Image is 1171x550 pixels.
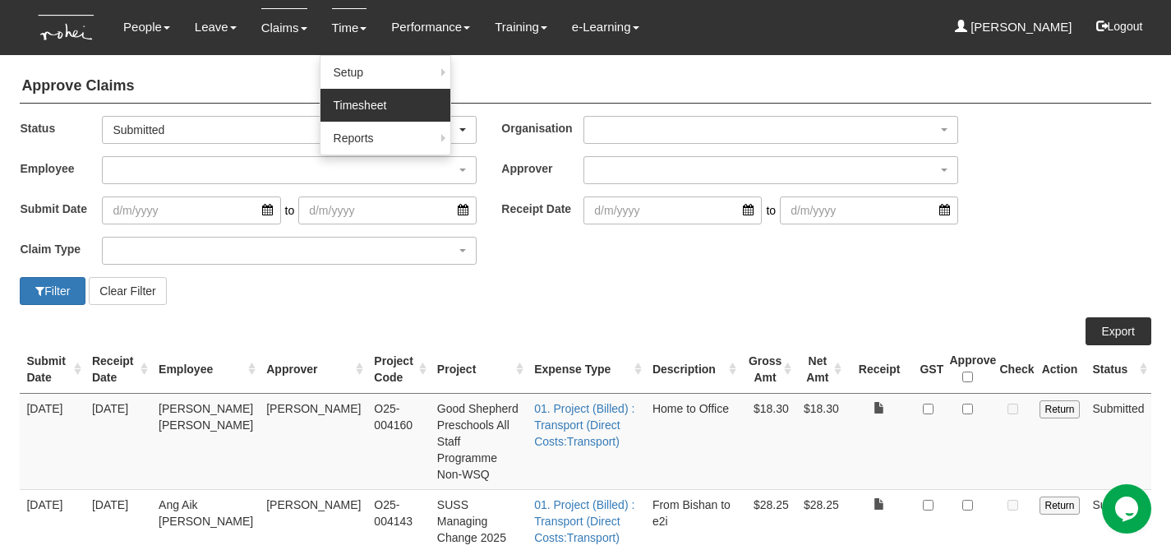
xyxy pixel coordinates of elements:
th: GST [913,345,943,394]
span: to [762,196,780,224]
th: Receipt Date : activate to sort column ascending [85,345,152,394]
th: Receipt [846,345,914,394]
td: Home to Office [646,393,741,489]
input: Return [1040,400,1079,418]
th: Net Amt : activate to sort column ascending [795,345,846,394]
button: Clear Filter [89,277,166,305]
a: Reports [320,122,450,155]
td: [PERSON_NAME] [260,393,367,489]
td: [DATE] [20,393,85,489]
td: $18.30 [740,393,795,489]
label: Claim Type [20,237,102,261]
label: Submit Date [20,196,102,220]
a: People [123,8,170,46]
th: Project Code : activate to sort column ascending [367,345,430,394]
iframe: chat widget [1102,484,1155,534]
th: Employee : activate to sort column ascending [152,345,260,394]
td: Submitted [1086,393,1151,489]
a: Leave [195,8,237,46]
th: Description : activate to sort column ascending [646,345,741,394]
a: 01. Project (Billed) : Transport (Direct Costs:Transport) [534,498,634,544]
label: Approver [501,156,583,180]
label: Status [20,116,102,140]
a: Performance [391,8,470,46]
button: Filter [20,277,85,305]
td: O25-004160 [367,393,430,489]
a: Training [495,8,547,46]
th: Approve [943,345,993,394]
a: Timesheet [320,89,450,122]
h4: Approve Claims [20,70,1150,104]
label: Organisation [501,116,583,140]
td: [DATE] [85,393,152,489]
button: Submitted [102,116,477,144]
label: Employee [20,156,102,180]
a: 01. Project (Billed) : Transport (Direct Costs:Transport) [534,402,634,448]
button: Logout [1085,7,1155,46]
a: Setup [320,56,450,89]
th: Gross Amt : activate to sort column ascending [740,345,795,394]
a: Export [1086,317,1151,345]
th: Expense Type : activate to sort column ascending [528,345,646,394]
th: Approver : activate to sort column ascending [260,345,367,394]
th: Project : activate to sort column ascending [431,345,528,394]
span: to [281,196,299,224]
a: e-Learning [572,8,639,46]
td: Good Shepherd Preschools All Staff Programme Non-WSQ [431,393,528,489]
td: [PERSON_NAME] [PERSON_NAME] [152,393,260,489]
th: Submit Date : activate to sort column ascending [20,345,85,394]
a: Claims [261,8,307,47]
input: d/m/yyyy [780,196,958,224]
a: [PERSON_NAME] [955,8,1072,46]
th: Check [993,345,1033,394]
input: d/m/yyyy [583,196,762,224]
div: Submitted [113,122,456,138]
label: Receipt Date [501,196,583,220]
a: Time [332,8,367,47]
input: Return [1040,497,1079,515]
th: Action [1033,345,1086,394]
th: Status : activate to sort column ascending [1086,345,1151,394]
input: d/m/yyyy [298,196,477,224]
td: $18.30 [795,393,846,489]
input: d/m/yyyy [102,196,280,224]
